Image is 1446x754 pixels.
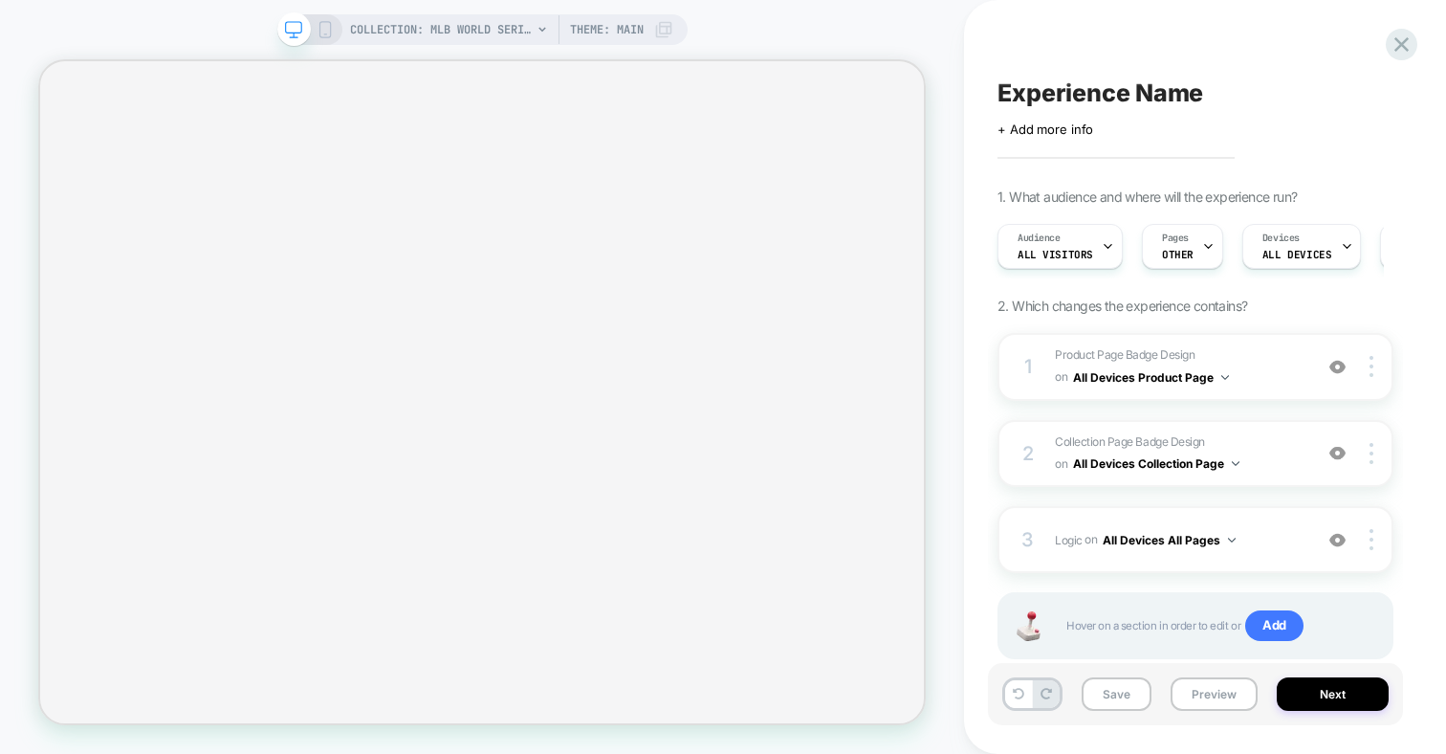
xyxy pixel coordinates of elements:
[1262,248,1331,261] span: ALL DEVICES
[1171,677,1258,711] button: Preview
[997,298,1247,314] span: 2. Which changes the experience contains?
[1084,529,1097,550] span: on
[1055,454,1067,475] span: on
[1221,375,1229,380] img: down arrow
[1019,349,1038,384] div: 1
[1018,232,1061,245] span: Audience
[1329,359,1346,375] img: crossed eye
[1369,529,1373,550] img: close
[1055,366,1067,388] span: on
[1055,532,1083,546] span: Logic
[1082,677,1151,711] button: Save
[1277,677,1389,711] button: Next
[1329,445,1346,461] img: crossed eye
[1055,434,1205,449] span: Collection Page Badge Design
[1228,538,1236,543] img: down arrow
[1073,366,1229,389] button: All Devices Product Page
[1262,232,1300,245] span: Devices
[1162,248,1194,261] span: OTHER
[1066,610,1372,641] span: Hover on a section in order to edit or
[1018,248,1093,261] span: All Visitors
[1245,610,1304,641] span: Add
[1009,611,1047,641] img: Joystick
[1103,528,1236,552] button: All Devices All Pages
[1162,232,1189,245] span: Pages
[1369,443,1373,464] img: close
[1019,436,1038,471] div: 2
[1232,461,1239,466] img: down arrow
[997,122,1093,137] span: + Add more info
[997,78,1203,107] span: Experience Name
[570,14,644,45] span: Theme: MAIN
[1019,522,1038,557] div: 3
[1329,532,1346,548] img: crossed eye
[997,188,1297,205] span: 1. What audience and where will the experience run?
[1073,452,1239,476] button: All Devices Collection Page
[350,14,532,45] span: COLLECTION: MLB WORLD SERIES COLLECTION (Category)
[1055,347,1194,362] span: Product Page Badge Design
[1369,356,1373,377] img: close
